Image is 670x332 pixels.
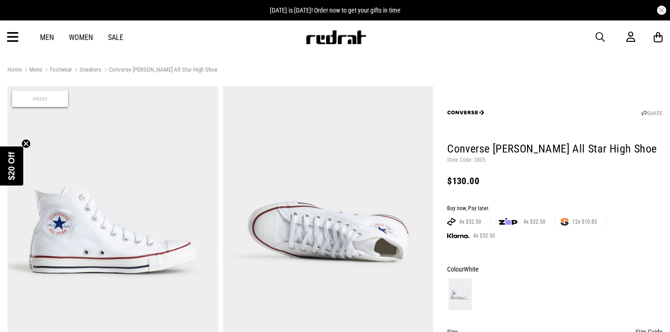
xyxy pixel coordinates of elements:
span: Unisex [12,91,68,107]
a: Men [40,33,54,42]
img: Converse [447,94,484,131]
button: Close teaser [21,139,31,148]
div: Colour [447,264,663,275]
span: White [464,266,479,273]
h1: Converse [PERSON_NAME] All Star High Shoe [447,142,663,157]
img: zip [499,217,517,226]
img: White [449,279,472,310]
span: $20 Off [7,152,16,180]
a: Sale [108,33,123,42]
p: Style Code: 2805 [447,157,663,164]
a: Mens [22,66,42,75]
span: 4x $32.50 [469,232,499,239]
span: [DATE] is [DATE]! Order now to get your gifts in time [270,7,401,14]
img: Redrat logo [305,30,367,44]
img: SPLITPAY [561,218,569,226]
span: 4x $32.50 [520,218,549,226]
a: Home [7,66,22,73]
a: Converse [PERSON_NAME] All Star High Shoe [101,66,217,75]
a: SHARE [642,110,663,117]
div: $130.00 [447,175,663,186]
div: Buy now, Pay later. [447,205,663,212]
span: 12x $10.83 [569,218,601,226]
a: Footwear [42,66,72,75]
span: 4x $32.50 [456,218,485,226]
img: AFTERPAY [447,218,456,226]
a: Sneakers [72,66,101,75]
img: KLARNA [447,233,469,239]
a: Women [69,33,93,42]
